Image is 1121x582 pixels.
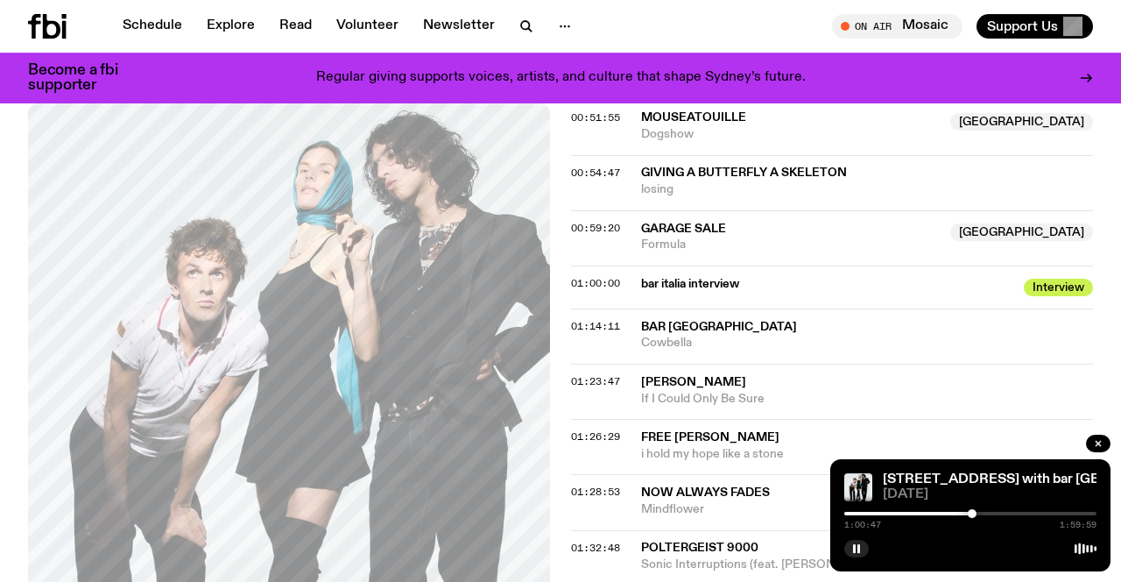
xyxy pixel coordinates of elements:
[571,279,620,288] button: 01:00:00
[641,276,1013,293] span: bar italia interview
[641,237,940,253] span: Formula
[641,223,726,235] span: Garage Sale
[883,488,1096,501] span: [DATE]
[832,14,962,39] button: On AirMosaic
[641,111,746,124] span: Mouseatouille
[571,319,620,333] span: 01:14:11
[571,168,620,178] button: 00:54:47
[641,167,847,179] span: giving a butterfly a skeleton
[950,113,1093,131] span: [GEOGRAPHIC_DATA]
[1024,279,1093,296] span: Interview
[641,376,746,388] span: [PERSON_NAME]
[571,374,620,388] span: 01:23:47
[571,487,620,497] button: 01:28:53
[269,14,322,39] a: Read
[950,224,1093,241] span: [GEOGRAPHIC_DATA]
[1060,521,1096,529] span: 1:59:59
[571,113,620,123] button: 00:51:55
[571,541,620,555] span: 01:32:48
[976,14,1093,39] button: Support Us
[641,181,1093,198] span: losing
[196,14,265,39] a: Explore
[571,322,620,331] button: 01:14:11
[316,70,806,86] p: Regular giving supports voices, artists, and culture that shape Sydney’s future.
[571,221,620,235] span: 00:59:20
[641,431,779,444] span: FREE [PERSON_NAME]
[641,557,940,573] span: Sonic Interruptions (feat. [PERSON_NAME])
[641,446,1093,463] span: i hold my hope like a stone
[641,542,758,554] span: POLTERGEIST 9000
[641,335,1093,351] span: Cowbella
[112,14,193,39] a: Schedule
[412,14,505,39] a: Newsletter
[641,321,797,333] span: bar [GEOGRAPHIC_DATA]
[571,224,620,233] button: 00:59:20
[571,110,620,124] span: 00:51:55
[844,521,881,529] span: 1:00:47
[326,14,409,39] a: Volunteer
[571,543,620,553] button: 01:32:48
[641,126,940,143] span: Dogshow
[641,486,770,499] span: Now Always Fades
[571,276,620,290] span: 01:00:00
[641,501,940,518] span: Mindflower
[571,429,620,444] span: 01:26:29
[571,485,620,499] span: 01:28:53
[571,377,620,387] button: 01:23:47
[571,432,620,442] button: 01:26:29
[987,18,1058,34] span: Support Us
[28,63,140,93] h3: Become a fbi supporter
[571,166,620,180] span: 00:54:47
[641,391,1093,408] span: If I Could Only Be Sure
